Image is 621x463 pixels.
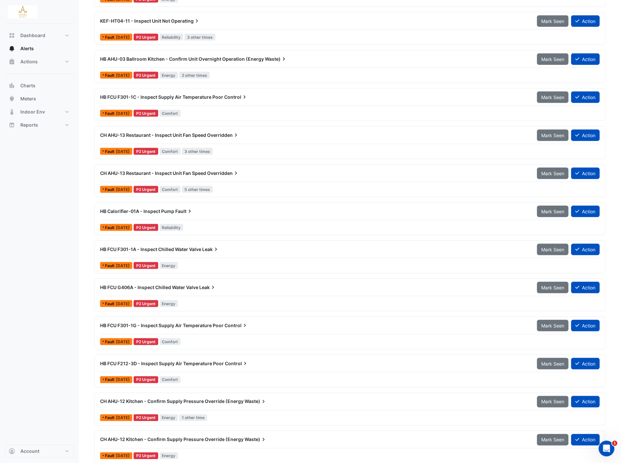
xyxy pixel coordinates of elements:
[134,452,158,459] div: P2 Urgent
[20,122,38,128] span: Reports
[599,441,614,456] iframe: Intercom live chat
[20,45,34,52] span: Alerts
[105,264,116,268] span: Fault
[537,130,568,141] button: Mark Seen
[134,110,158,117] div: P2 Urgent
[224,94,248,100] span: Control
[100,284,198,290] span: HB FCU G406A - Inspect Chilled Water Valve
[537,206,568,217] button: Mark Seen
[9,58,15,65] app-icon: Actions
[134,376,158,383] div: P2 Urgent
[105,226,116,230] span: Fault
[571,130,600,141] button: Action
[537,434,568,446] button: Mark Seen
[537,396,568,408] button: Mark Seen
[100,56,264,62] span: HB AHU-03 Ballroom Kitchen - Confirm Unit Overnight Operation (Energy
[134,300,158,307] div: P2 Urgent
[105,416,116,420] span: Fault
[20,58,38,65] span: Actions
[160,300,178,307] span: Energy
[105,378,116,382] span: Fault
[537,282,568,293] button: Mark Seen
[100,437,244,442] span: CH AHU-12 Kitchen - Confirm Supply Pressure Override (Energy
[541,361,564,367] span: Mark Seen
[105,188,116,192] span: Fault
[100,170,206,176] span: CH AHU-13 Restaurant - Inspect Unit Fan Speed
[207,132,239,138] span: Overridden
[116,339,130,344] span: Sat 19-Jul-2025 20:30 IST
[116,149,130,154] span: Fri 01-Aug-2025 00:45 IST
[160,148,181,155] span: Comfort
[537,92,568,103] button: Mark Seen
[9,95,15,102] app-icon: Meters
[202,246,219,253] span: Leak
[9,109,15,115] app-icon: Indoor Env
[9,32,15,39] app-icon: Dashboard
[134,224,158,231] div: P2 Urgent
[5,42,74,55] button: Alerts
[612,441,617,446] span: 1
[116,73,130,78] span: Wed 06-Aug-2025 01:00 IST
[541,399,564,405] span: Mark Seen
[541,247,564,252] span: Mark Seen
[116,111,130,116] span: Tue 05-Aug-2025 08:15 IST
[571,244,600,255] button: Action
[537,168,568,179] button: Mark Seen
[541,133,564,138] span: Mark Seen
[100,361,224,366] span: HB FCU F212-3D - Inspect Supply Air Temperature Poor
[541,323,564,328] span: Mark Seen
[105,112,116,116] span: Fault
[116,187,130,192] span: Thu 31-Jul-2025 17:00 IST
[20,82,35,89] span: Charts
[5,92,74,105] button: Meters
[245,398,267,405] span: Waste)
[541,209,564,214] span: Mark Seen
[134,414,158,421] div: P2 Urgent
[116,377,130,382] span: Mon 14-Jul-2025 04:15 IST
[160,452,178,459] span: Energy
[537,53,568,65] button: Mark Seen
[134,72,158,79] div: P2 Urgent
[100,323,224,328] span: HB FCU F301-1G - Inspect Supply Air Temperature Poor
[184,34,215,41] span: 3 other times
[100,208,174,214] span: HB Calorifier-01A - Inspect Pump
[116,225,130,230] span: Wed 30-Jul-2025 04:15 IST
[134,262,158,269] div: P2 Urgent
[5,445,74,458] button: Account
[9,82,15,89] app-icon: Charts
[182,186,213,193] span: 5 other times
[179,72,210,79] span: 2 other times
[571,206,600,217] button: Action
[571,168,600,179] button: Action
[20,95,36,102] span: Meters
[225,360,248,367] span: Control
[160,72,178,79] span: Energy
[5,29,74,42] button: Dashboard
[571,320,600,331] button: Action
[8,5,37,18] img: Company Logo
[571,282,600,293] button: Action
[134,186,158,193] div: P2 Urgent
[537,244,568,255] button: Mark Seen
[20,109,45,115] span: Indoor Env
[171,18,200,24] span: Operating
[537,358,568,369] button: Mark Seen
[571,358,600,369] button: Action
[179,414,207,421] span: 1 other time
[100,132,206,138] span: CH AHU-13 Restaurant - Inspect Unit Fan Speed
[160,338,181,345] span: Comfort
[105,454,116,458] span: Fault
[537,15,568,27] button: Mark Seen
[5,55,74,68] button: Actions
[134,148,158,155] div: P2 Urgent
[571,53,600,65] button: Action
[160,414,178,421] span: Energy
[541,95,564,100] span: Mark Seen
[175,208,193,215] span: Fault
[116,301,130,306] span: Thu 24-Jul-2025 18:00 IST
[199,284,216,291] span: Leak
[105,150,116,154] span: Fault
[134,338,158,345] div: P2 Urgent
[100,399,244,404] span: CH AHU-12 Kitchen - Confirm Supply Pressure Override (Energy
[20,32,45,39] span: Dashboard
